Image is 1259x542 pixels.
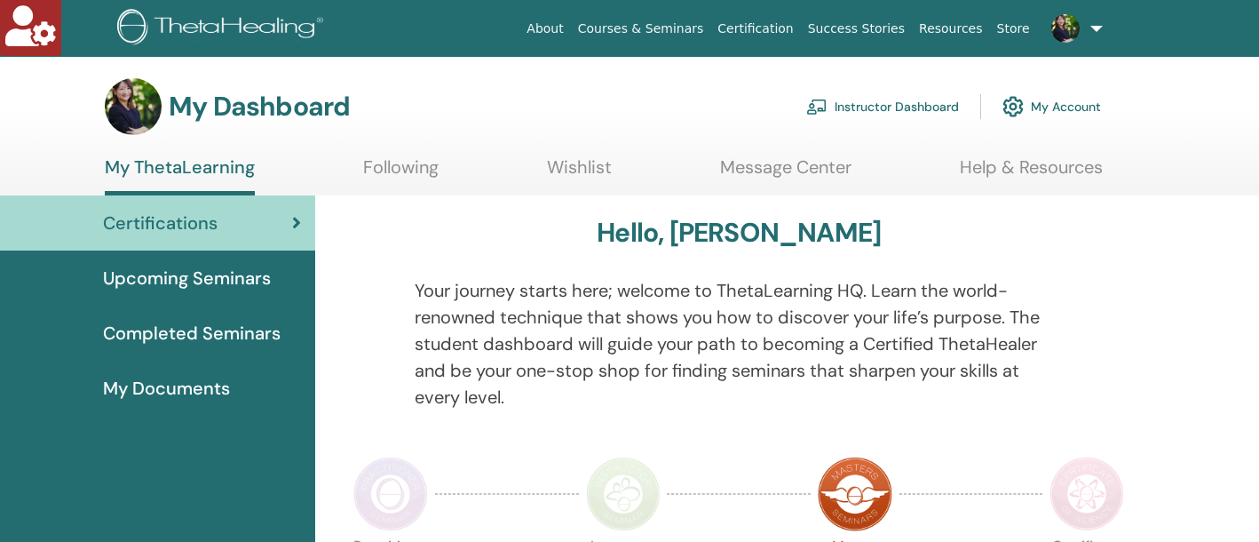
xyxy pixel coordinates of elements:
img: Certificate of Science [1049,457,1124,531]
img: Practitioner [353,457,428,531]
img: Instructor [586,457,661,531]
img: cog.svg [1002,92,1024,122]
a: About [519,12,570,45]
a: Resources [912,12,990,45]
span: Certifications [103,210,218,236]
a: Message Center [720,156,851,191]
h3: Hello, [PERSON_NAME] [597,217,881,249]
h3: My Dashboard [169,91,350,123]
a: Success Stories [801,12,912,45]
span: Completed Seminars [103,320,281,347]
p: Your journey starts here; welcome to ThetaLearning HQ. Learn the world-renowned technique that sh... [415,277,1064,410]
img: default.jpg [105,78,162,135]
img: default.jpg [1051,14,1080,43]
img: chalkboard-teacher.svg [806,99,827,115]
a: My Account [1002,87,1101,126]
a: Wishlist [547,156,612,191]
span: My Documents [103,375,230,402]
a: Instructor Dashboard [806,87,959,126]
a: Help & Resources [960,156,1103,191]
span: Upcoming Seminars [103,265,271,291]
img: logo.png [117,9,329,49]
a: My ThetaLearning [105,156,255,195]
a: Certification [710,12,800,45]
a: Courses & Seminars [571,12,711,45]
img: Master [818,457,892,531]
a: Following [363,156,439,191]
a: Store [990,12,1037,45]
